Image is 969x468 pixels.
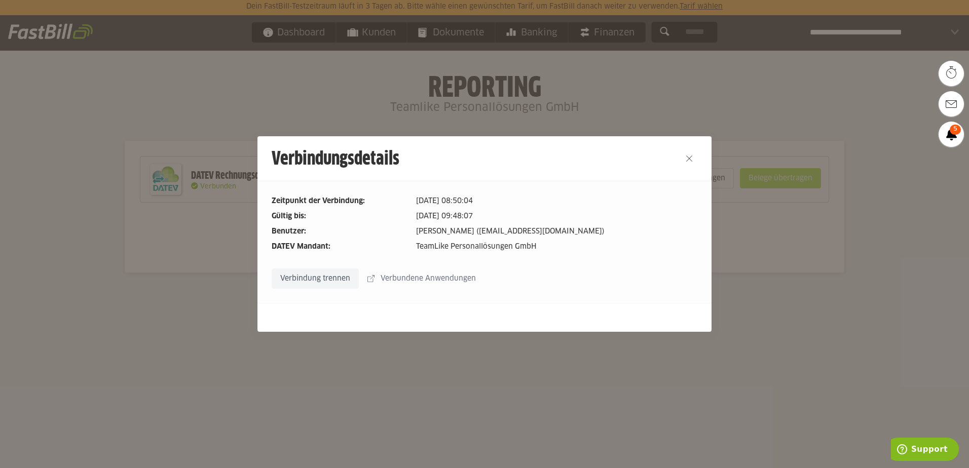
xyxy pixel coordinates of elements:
dt: DATEV Mandant: [272,241,408,252]
dt: Gültig bis: [272,211,408,222]
iframe: Öffnet ein Widget, in dem Sie weitere Informationen finden [891,438,959,463]
sl-button: Verbundene Anwendungen [361,268,485,289]
a: 5 [939,122,964,147]
dd: TeamLike Personallösungen GmbH [416,241,697,252]
span: 5 [950,125,961,135]
dd: [DATE] 08:50:04 [416,196,697,207]
dd: [PERSON_NAME] ([EMAIL_ADDRESS][DOMAIN_NAME]) [416,226,697,237]
dt: Benutzer: [272,226,408,237]
dd: [DATE] 09:48:07 [416,211,697,222]
dt: Zeitpunkt der Verbindung: [272,196,408,207]
sl-button: Verbindung trennen [272,268,359,289]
